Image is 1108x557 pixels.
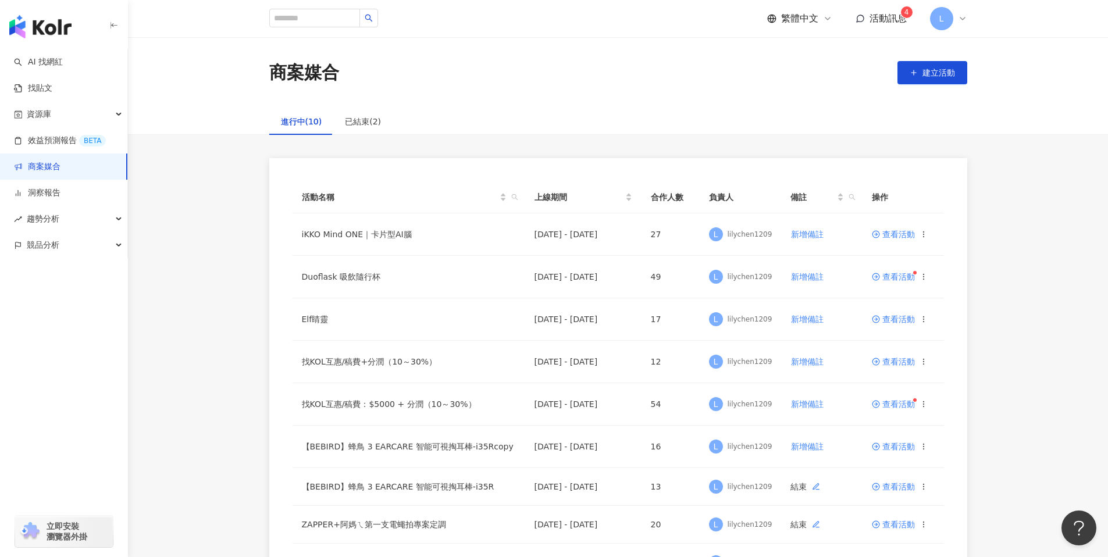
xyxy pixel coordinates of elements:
[281,115,322,128] div: 進行中(10)
[791,442,824,451] span: 新增備註
[790,191,834,203] span: 備註
[714,398,718,410] span: L
[535,191,623,203] span: 上線期間
[302,191,497,203] span: 活動名稱
[14,56,63,68] a: searchAI 找網紅
[872,358,915,366] a: 查看活動
[872,230,915,238] a: 查看活動
[14,215,22,223] span: rise
[525,506,642,544] td: [DATE] - [DATE]
[525,426,642,468] td: [DATE] - [DATE]
[9,15,72,38] img: logo
[872,520,915,529] a: 查看活動
[714,518,718,531] span: L
[345,115,381,128] div: 已結束(2)
[642,256,700,298] td: 49
[293,341,525,383] td: 找KOL互惠/稿費+分潤（10～30%）
[293,426,525,468] td: 【BEBIRD】蜂鳥 3 EARCARE 智能可視掏耳棒-i35Rcopy
[269,60,339,85] div: 商案媒合
[728,230,772,240] div: lilychen1209
[872,442,915,451] a: 查看活動
[790,392,824,416] button: 新增備註
[15,516,113,547] a: chrome extension立即安裝 瀏覽器外掛
[642,181,700,213] th: 合作人數
[897,61,967,84] button: 建立活動
[728,442,772,452] div: lilychen1209
[714,313,718,326] span: L
[728,399,772,409] div: lilychen1209
[642,383,700,426] td: 54
[728,315,772,324] div: lilychen1209
[642,468,700,506] td: 13
[642,298,700,341] td: 17
[47,521,87,542] span: 立即安裝 瀏覽器外掛
[728,272,772,282] div: lilychen1209
[872,273,915,281] a: 查看活動
[790,350,824,373] button: 新增備註
[781,12,818,25] span: 繁體中文
[525,468,642,506] td: [DATE] - [DATE]
[714,270,718,283] span: L
[922,68,955,77] span: 建立活動
[790,265,824,288] button: 新增備註
[525,256,642,298] td: [DATE] - [DATE]
[872,483,915,491] a: 查看活動
[714,228,718,241] span: L
[19,522,41,541] img: chrome extension
[791,399,824,409] span: 新增備註
[728,482,772,492] div: lilychen1209
[714,480,718,493] span: L
[904,8,909,16] span: 4
[511,194,518,201] span: search
[1061,510,1096,545] iframe: Help Scout Beacon - Open
[790,435,824,458] button: 新增備註
[714,440,718,453] span: L
[870,13,907,24] span: 活動訊息
[728,520,772,530] div: lilychen1209
[525,383,642,426] td: [DATE] - [DATE]
[872,400,915,408] a: 查看活動
[14,135,106,147] a: 效益預測報告BETA
[791,230,824,239] span: 新增備註
[790,477,825,496] span: 結束
[642,341,700,383] td: 12
[728,357,772,367] div: lilychen1209
[846,188,858,206] span: search
[790,223,824,246] button: 新增備註
[901,6,913,18] sup: 4
[14,187,60,199] a: 洞察報告
[14,83,52,94] a: 找貼文
[27,232,59,258] span: 競品分析
[642,213,700,256] td: 27
[27,101,51,127] span: 資源庫
[863,181,944,213] th: 操作
[714,355,718,368] span: L
[293,468,525,506] td: 【BEBIRD】蜂鳥 3 EARCARE 智能可視掏耳棒-i35R
[790,308,824,331] button: 新增備註
[939,12,944,25] span: L
[700,181,782,213] th: 負責人
[293,383,525,426] td: 找KOL互惠/稿費：$5000 + 分潤（10～30%）
[791,357,824,366] span: 新增備註
[791,315,824,324] span: 新增備註
[791,272,824,281] span: 新增備註
[27,206,59,232] span: 趨勢分析
[525,341,642,383] td: [DATE] - [DATE]
[365,14,373,22] span: search
[14,161,60,173] a: 商案媒合
[525,298,642,341] td: [DATE] - [DATE]
[872,315,915,323] a: 查看活動
[642,506,700,544] td: 20
[509,188,521,206] span: search
[293,506,525,544] td: ZAPPER+阿媽ㄟ第一支電蠅拍專案定調
[781,181,862,213] th: 備註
